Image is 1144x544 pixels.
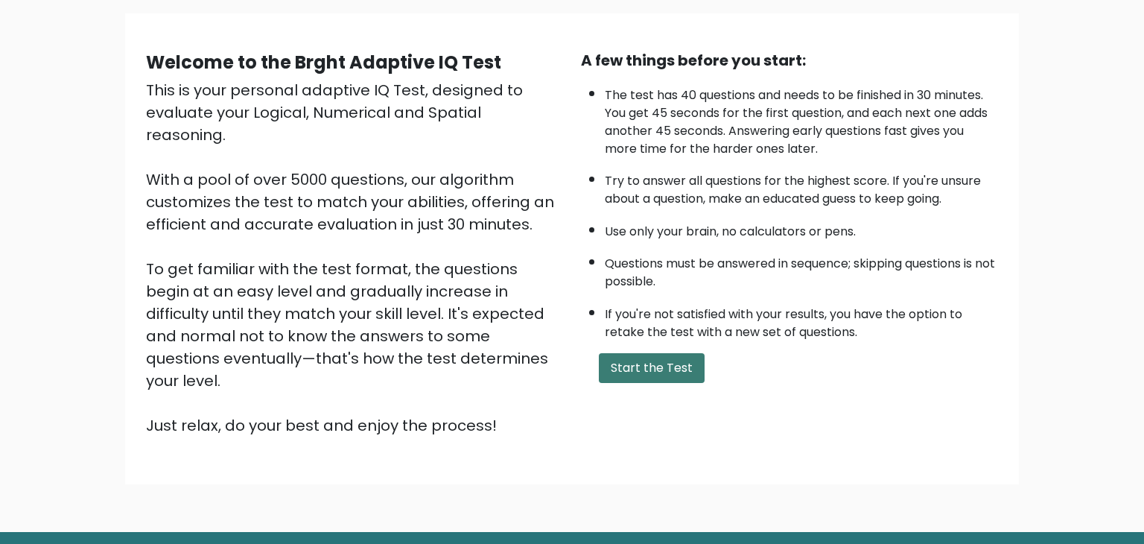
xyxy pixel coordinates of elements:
li: The test has 40 questions and needs to be finished in 30 minutes. You get 45 seconds for the firs... [605,79,998,158]
li: Try to answer all questions for the highest score. If you're unsure about a question, make an edu... [605,165,998,208]
li: If you're not satisfied with your results, you have the option to retake the test with a new set ... [605,298,998,341]
button: Start the Test [599,353,705,383]
li: Use only your brain, no calculators or pens. [605,215,998,241]
div: This is your personal adaptive IQ Test, designed to evaluate your Logical, Numerical and Spatial ... [146,79,563,437]
div: A few things before you start: [581,49,998,72]
b: Welcome to the Brght Adaptive IQ Test [146,50,501,75]
li: Questions must be answered in sequence; skipping questions is not possible. [605,247,998,291]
